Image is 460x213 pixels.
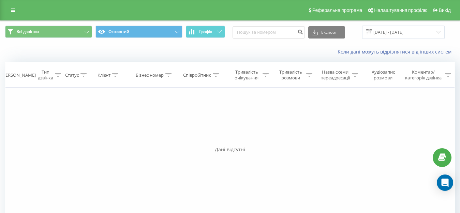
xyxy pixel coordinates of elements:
[374,7,427,13] span: Налаштування профілю
[320,69,350,81] div: Назва схеми переадресації
[233,69,261,81] div: Тривалість очікування
[338,48,455,55] a: Коли дані можуть відрізнятися вiд інших систем
[439,7,451,13] span: Вихід
[5,146,455,153] div: Дані відсутні
[95,26,182,38] button: Основний
[277,69,305,81] div: Тривалість розмови
[1,72,36,78] div: [PERSON_NAME]
[312,7,362,13] span: Реферальна програма
[186,26,225,38] button: Графік
[183,72,211,78] div: Співробітник
[136,72,164,78] div: Бізнес номер
[38,69,53,81] div: Тип дзвінка
[5,26,92,38] button: Всі дзвінки
[437,174,453,191] div: Open Intercom Messenger
[403,69,443,81] div: Коментар/категорія дзвінка
[199,29,212,34] span: Графік
[308,26,345,39] button: Експорт
[366,69,400,81] div: Аудіозапис розмови
[233,26,305,39] input: Пошук за номером
[16,29,39,34] span: Всі дзвінки
[65,72,79,78] div: Статус
[98,72,110,78] div: Клієнт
